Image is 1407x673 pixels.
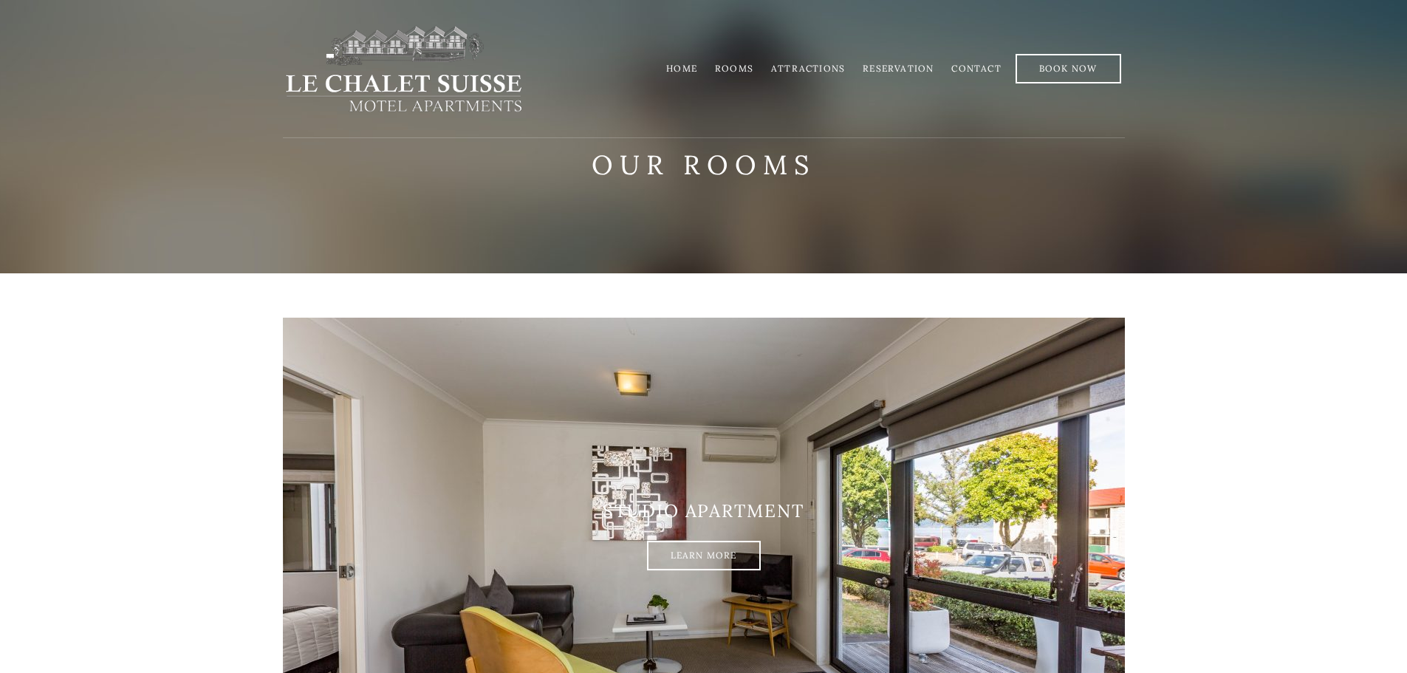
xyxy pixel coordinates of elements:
a: Rooms [715,63,753,74]
h3: Studio Apartment [283,501,1125,522]
a: Contact [951,63,1001,74]
a: Reservation [863,63,934,74]
a: Book Now [1016,54,1121,83]
a: Learn More [647,541,761,570]
img: lechaletsuisse [283,24,524,113]
a: Home [666,63,697,74]
a: Attractions [771,63,845,74]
